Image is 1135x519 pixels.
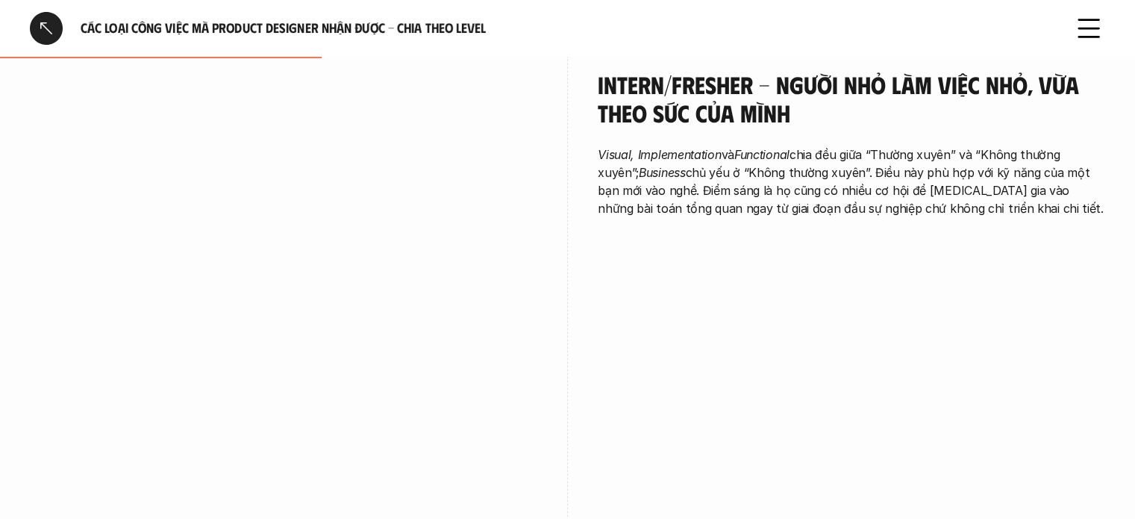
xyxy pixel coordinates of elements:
em: Visual, Implementation [598,147,721,162]
h6: Các loại công việc mà Product Designer nhận được - Chia theo Level [81,19,1054,37]
p: và chia đều giữa “Thường xuyên” và “Không thường xuyên”; chủ yếu ở “Không thường xuyên”. Điều này... [598,146,1105,217]
iframe: Interactive or visual content [30,70,537,518]
em: Functional [734,147,790,162]
em: Business [639,165,686,180]
h4: Intern/Fresher - Người nhỏ làm việc nhỏ, vừa theo sức của mình [598,70,1105,128]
